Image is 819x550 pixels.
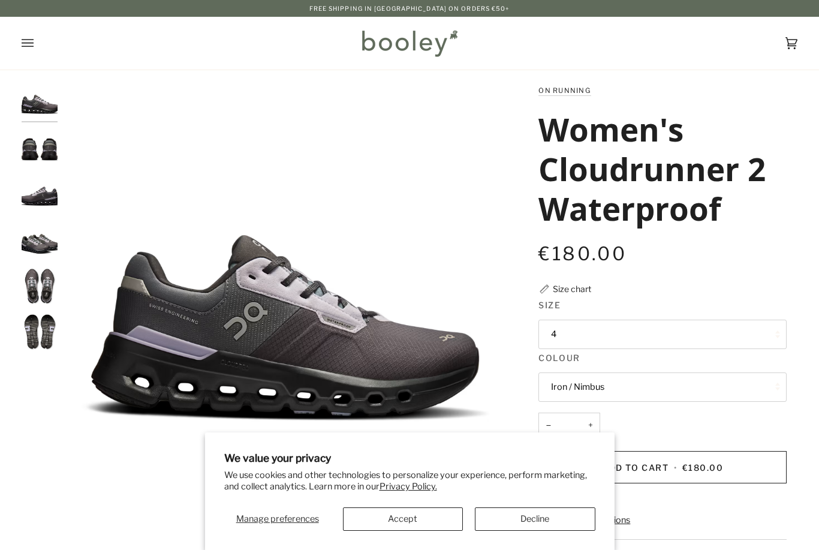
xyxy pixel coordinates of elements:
[22,314,58,350] img: On Running Women's Cloudrunner 2 Waterproof Iron / Nimbus - Booley Galway
[538,372,787,402] button: Iron / Nimbus
[538,109,778,228] h1: Women's Cloudrunner 2 Waterproof
[538,514,787,527] a: More payment options
[475,507,595,531] button: Decline
[538,299,561,311] span: Size
[538,413,600,440] input: Quantity
[538,86,591,95] a: On Running
[224,470,595,492] p: We use cookies and other technologies to personalize your experience, perform marketing, and coll...
[64,84,507,527] img: On Running Women&#39;s Cloudrunner 2 Waterproof Iron / Nimbus - Booley Galway
[538,351,580,364] span: Colour
[581,413,600,440] button: +
[357,26,462,61] img: Booley
[236,513,319,524] span: Manage preferences
[538,242,627,265] span: €180.00
[682,462,724,473] span: €180.00
[538,320,787,349] button: 4
[672,462,680,473] span: •
[22,17,58,70] button: Open menu
[602,462,669,473] span: Add to Cart
[538,451,787,483] button: Add to Cart • €180.00
[380,481,437,492] a: Privacy Policy.
[22,176,58,212] img: On Running Women's Cloudrunner 2 Waterproof Iron / Nimbus - Booley Galway
[224,452,595,464] h2: We value your privacy
[22,130,58,166] img: On Running Women's Cloudrunner 2 Waterproof Iron / Nimbus - Booley Galway
[64,84,507,527] div: On Running Women's Cloudrunner 2 Waterproof Iron / Nimbus - Booley Galway
[553,282,591,295] div: Size chart
[22,222,58,258] img: On Running Women's Cloudrunner 2 Waterproof Iron / Nimbus - Booley Galway
[224,507,331,531] button: Manage preferences
[22,84,58,120] img: On Running Women's Cloudrunner 2 Waterproof Iron / Nimbus - Booley Galway
[343,507,463,531] button: Accept
[22,268,58,304] img: On Running Women's Cloudrunner 2 Waterproof Iron / Nimbus - Booley Galway
[538,413,558,440] button: −
[309,4,510,13] p: Free Shipping in [GEOGRAPHIC_DATA] on Orders €50+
